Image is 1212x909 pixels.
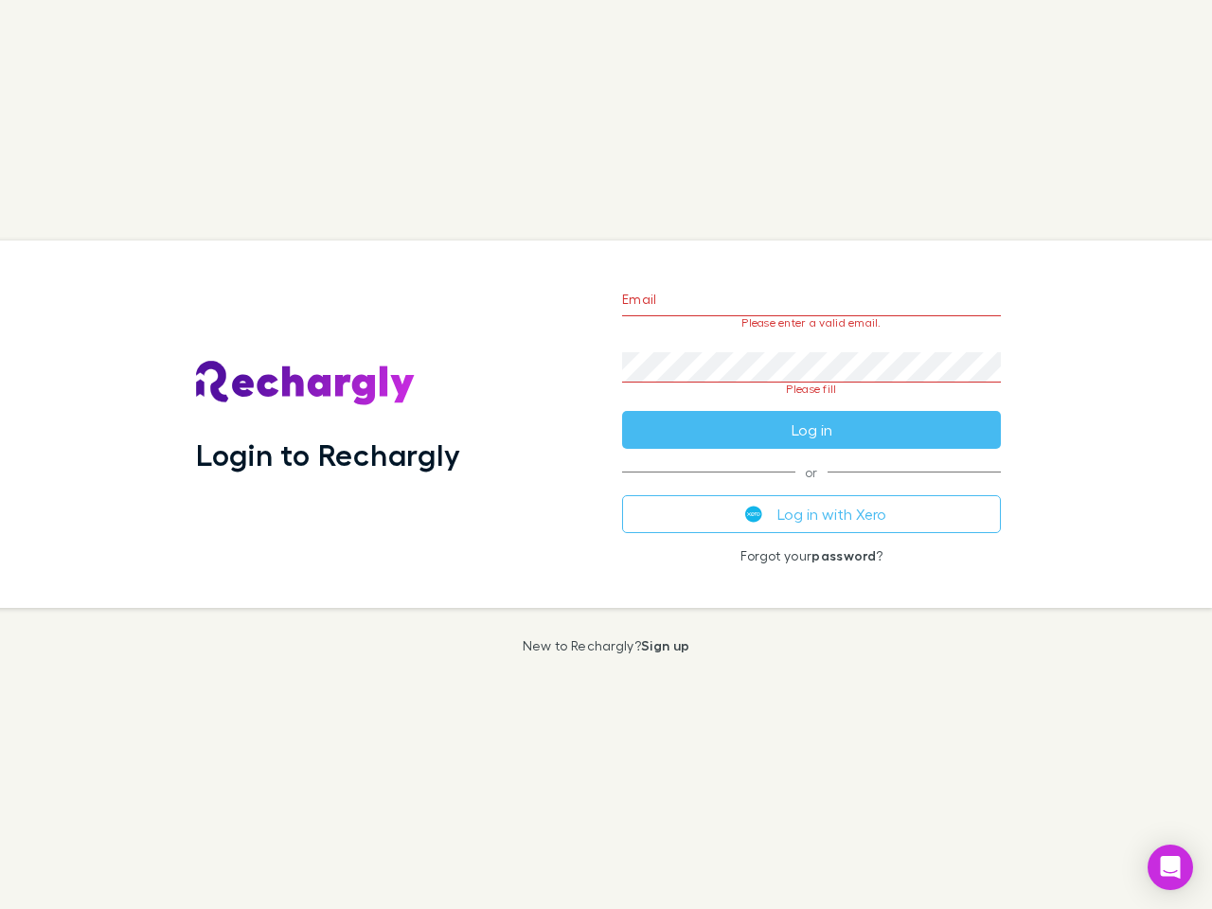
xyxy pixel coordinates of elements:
p: Forgot your ? [622,548,1001,563]
div: Open Intercom Messenger [1148,845,1193,890]
a: password [811,547,876,563]
p: Please fill [622,383,1001,396]
button: Log in with Xero [622,495,1001,533]
p: Please enter a valid email. [622,316,1001,330]
span: or [622,472,1001,472]
button: Log in [622,411,1001,449]
h1: Login to Rechargly [196,437,460,472]
img: Rechargly's Logo [196,361,416,406]
p: New to Rechargly? [523,638,690,653]
img: Xero's logo [745,506,762,523]
a: Sign up [641,637,689,653]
